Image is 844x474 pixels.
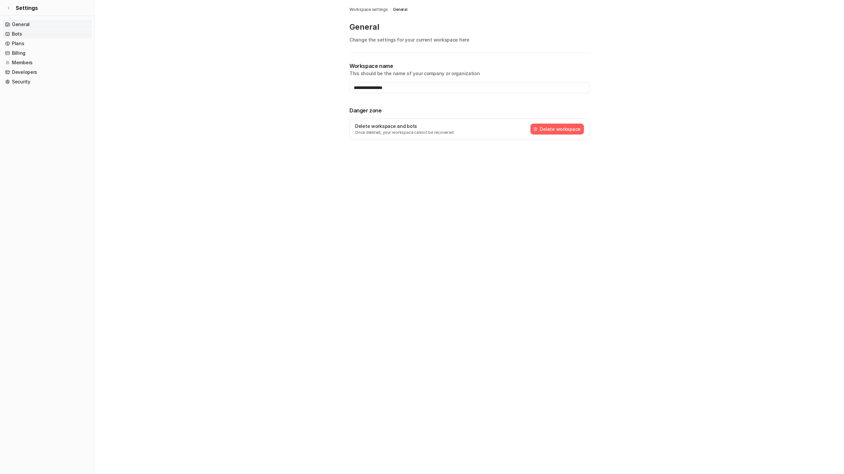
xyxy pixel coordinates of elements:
[3,29,92,39] a: Bots
[349,22,589,32] p: General
[355,123,453,130] p: Delete workspace and bots
[349,106,589,114] p: Danger zone
[530,124,584,134] button: Delete workspace
[349,36,589,43] p: Change the settings for your current workspace here
[3,58,92,67] a: Members
[3,68,92,77] a: Developers
[390,7,391,13] span: /
[16,4,38,12] span: Settings
[349,70,589,77] p: This should be the name of your company or organization
[3,77,92,86] a: Security
[3,39,92,48] a: Plans
[3,20,92,29] a: General
[393,7,407,13] a: General
[349,62,589,70] p: Workspace name
[3,48,92,58] a: Billing
[349,7,388,13] a: Workspace settings
[355,130,453,135] p: Once deleted, your workspace cannot be recovered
